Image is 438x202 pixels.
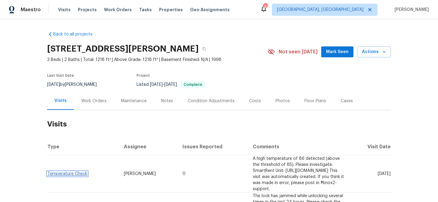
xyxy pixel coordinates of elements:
span: - [150,82,177,87]
span: Projects [78,7,97,13]
span: Last Visit Date [47,74,74,77]
div: Photos [276,98,290,104]
span: 3 Beds | 2 Baths | Total: 1218 ft² | Above Grade: 1218 ft² | Basement Finished: N/A | 1998 [47,57,268,63]
span: Properties [159,7,183,13]
span: [DATE] [150,82,163,87]
span: [DATE] [164,82,177,87]
button: Copy Address [199,43,210,54]
span: Mark Seen [326,48,349,56]
span: Visits [58,7,71,13]
a: Back to all projects [47,31,106,37]
th: Issues Reported [178,138,248,155]
div: Work Orders [81,98,106,104]
button: Mark Seen [321,46,353,58]
div: Costs [249,98,261,104]
div: 5 [263,4,267,10]
div: Cases [341,98,353,104]
div: Condition Adjustments [188,98,235,104]
span: [PERSON_NAME] [124,172,156,176]
span: Maestro [21,7,41,13]
span: [DATE] [47,82,60,87]
span: [DATE] [378,172,391,176]
span: [GEOGRAPHIC_DATA], [GEOGRAPHIC_DATA] [277,7,363,13]
span: Tasks [139,8,152,12]
button: Actions [357,46,391,58]
div: Floor Plans [304,98,326,104]
th: Assignee [119,138,178,155]
h2: [STREET_ADDRESS][PERSON_NAME] [47,46,199,52]
a: Temperature Check [47,172,87,176]
div: Visits [54,98,67,104]
span: [PERSON_NAME] [392,7,429,13]
div: Maintenance [121,98,147,104]
th: Type [47,138,119,155]
span: Project [137,74,150,77]
span: 0 [182,172,186,176]
th: Visit Date [351,138,391,155]
span: Work Orders [104,7,132,13]
span: Complete [181,83,205,86]
span: Listed [137,82,205,87]
th: Comments [248,138,351,155]
h2: Visits [47,110,391,138]
span: Geo Assignments [190,7,230,13]
span: Not seen [DATE] [279,49,318,55]
span: Actions [362,48,386,56]
div: by [PERSON_NAME] [47,81,104,88]
span: A high temperature of 86 detected (above the threshold of 85). Please investigate. SmartRent Unit... [253,157,344,191]
div: Notes [161,98,173,104]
